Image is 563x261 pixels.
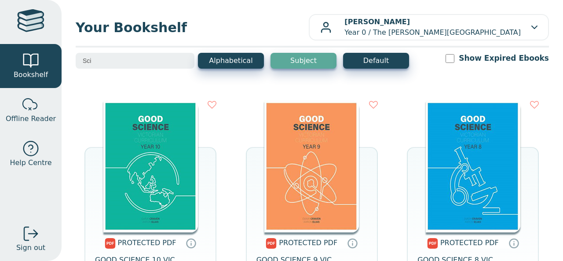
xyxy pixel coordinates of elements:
[186,238,196,248] a: Protected PDFs cannot be printed, copied or shared. They can be accessed online through Education...
[10,158,51,168] span: Help Centre
[427,238,438,249] img: pdf.svg
[198,53,264,69] button: Alphabetical
[426,100,520,232] img: 542b3fe4-846c-40f7-be88-614173a37729.jpg
[76,18,309,37] span: Your Bookshelf
[16,243,45,253] span: Sign out
[271,53,336,69] button: Subject
[459,53,549,64] label: Show Expired Ebooks
[118,239,176,247] span: PROTECTED PDF
[279,239,337,247] span: PROTECTED PDF
[344,17,521,38] p: Year 0 / The [PERSON_NAME][GEOGRAPHIC_DATA]
[343,53,409,69] button: Default
[76,53,194,69] input: Search bookshelf (E.g: psychology)
[264,100,359,232] img: b88a61cc-bf8e-40fb-b095-a3b92098568f.jpg
[6,114,56,124] span: Offline Reader
[266,238,277,249] img: pdf.svg
[103,100,198,232] img: 8dde1ff8-fe78-402f-97c9-b6158f024dde.jpg
[309,14,549,40] button: [PERSON_NAME]Year 0 / The [PERSON_NAME][GEOGRAPHIC_DATA]
[344,18,410,26] b: [PERSON_NAME]
[508,238,519,248] a: Protected PDFs cannot be printed, copied or shared. They can be accessed online through Education...
[14,70,48,80] span: Bookshelf
[440,239,499,247] span: PROTECTED PDF
[105,238,116,249] img: pdf.svg
[347,238,358,248] a: Protected PDFs cannot be printed, copied or shared. They can be accessed online through Education...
